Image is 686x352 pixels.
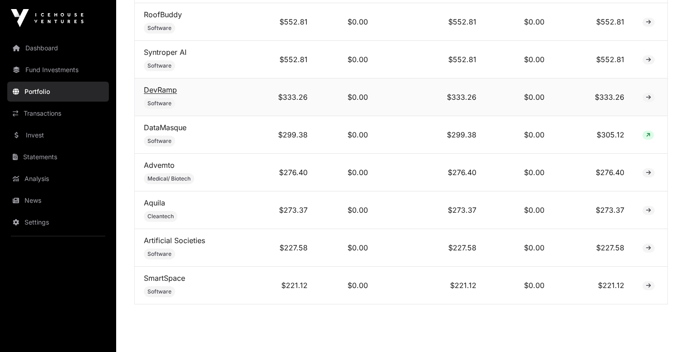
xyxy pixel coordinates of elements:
td: $333.26 [554,78,633,116]
a: Settings [7,212,109,232]
a: Transactions [7,103,109,123]
a: Artificial Societies [144,236,205,245]
td: $0.00 [485,229,554,267]
td: $0.00 [485,78,554,116]
td: $305.12 [554,116,633,154]
td: $0.00 [485,41,554,78]
td: $0.00 [485,267,554,304]
td: $552.81 [554,3,633,41]
td: $227.58 [256,229,317,267]
span: Software [147,24,171,32]
td: $552.81 [256,3,317,41]
td: $552.81 [377,41,486,78]
iframe: Chat Widget [641,308,686,352]
td: $299.38 [377,116,486,154]
a: DataMasque [144,123,186,132]
td: $0.00 [485,3,554,41]
td: $273.37 [377,191,486,229]
td: $227.58 [554,229,633,267]
span: Software [147,288,171,295]
td: $0.00 [317,191,377,229]
a: Dashboard [7,38,109,58]
td: $552.81 [377,3,486,41]
span: Cleantech [147,213,174,220]
span: Medical/ Biotech [147,175,191,182]
td: $299.38 [256,116,317,154]
td: $552.81 [554,41,633,78]
a: Invest [7,125,109,145]
td: $221.12 [554,267,633,304]
td: $0.00 [317,267,377,304]
img: Icehouse Ventures Logo [11,9,83,27]
a: Syntroper AI [144,48,186,57]
a: Fund Investments [7,60,109,80]
td: $0.00 [317,41,377,78]
a: Portfolio [7,82,109,102]
td: $333.26 [256,78,317,116]
a: Analysis [7,169,109,189]
td: $333.26 [377,78,486,116]
td: $0.00 [317,229,377,267]
td: $552.81 [256,41,317,78]
td: $273.37 [554,191,633,229]
td: $0.00 [485,116,554,154]
td: $227.58 [377,229,486,267]
td: $221.12 [377,267,486,304]
td: $0.00 [317,3,377,41]
span: Software [147,100,171,107]
td: $273.37 [256,191,317,229]
span: Software [147,250,171,258]
a: News [7,191,109,210]
td: $276.40 [554,154,633,191]
a: DevRamp [144,85,177,94]
td: $0.00 [317,116,377,154]
td: $221.12 [256,267,317,304]
td: $0.00 [485,154,554,191]
a: Aquila [144,198,165,207]
td: $276.40 [377,154,486,191]
a: RoofBuddy [144,10,182,19]
td: $0.00 [485,191,554,229]
a: Advemto [144,161,175,170]
td: $276.40 [256,154,317,191]
td: $0.00 [317,154,377,191]
span: Software [147,62,171,69]
a: SmartSpace [144,274,185,283]
td: $0.00 [317,78,377,116]
span: Software [147,137,171,145]
a: Statements [7,147,109,167]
